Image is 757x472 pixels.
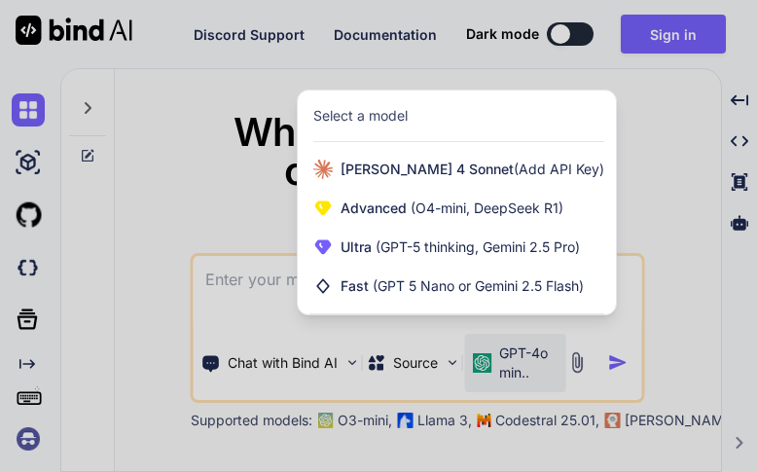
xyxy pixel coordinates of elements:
span: (Add API Key) [514,161,604,177]
span: (GPT 5 Nano or Gemini 2.5 Flash) [373,277,584,294]
span: (GPT-5 thinking, Gemini 2.5 Pro) [372,238,580,255]
span: Advanced [341,199,563,218]
span: [PERSON_NAME] 4 Sonnet [341,160,604,179]
span: Fast [341,276,584,296]
div: Select a model [313,106,408,126]
span: Ultra [341,237,580,257]
span: (O4-mini, DeepSeek R1) [407,200,563,216]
